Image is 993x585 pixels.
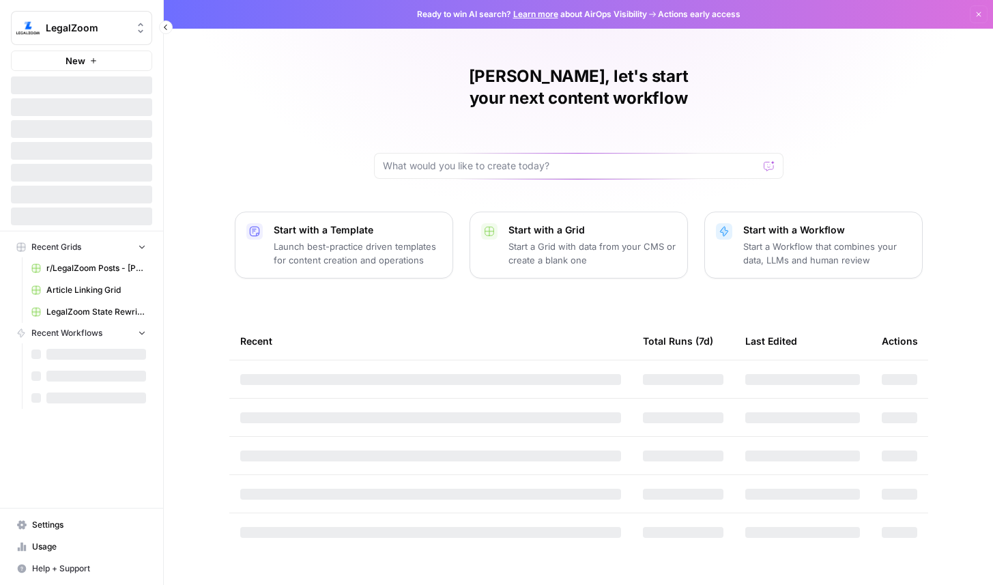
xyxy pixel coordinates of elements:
[417,8,647,20] span: Ready to win AI search? about AirOps Visibility
[16,16,40,40] img: LegalZoom Logo
[240,322,621,360] div: Recent
[66,54,85,68] span: New
[743,240,911,267] p: Start a Workflow that combines your data, LLMs and human review
[31,327,102,339] span: Recent Workflows
[11,323,152,343] button: Recent Workflows
[25,257,152,279] a: r/LegalZoom Posts - [PERSON_NAME]
[743,223,911,237] p: Start with a Workflow
[235,212,453,279] button: Start with a TemplateLaunch best-practice driven templates for content creation and operations
[46,262,146,274] span: r/LegalZoom Posts - [PERSON_NAME]
[470,212,688,279] button: Start with a GridStart a Grid with data from your CMS or create a blank one
[658,8,740,20] span: Actions early access
[643,322,713,360] div: Total Runs (7d)
[374,66,783,109] h1: [PERSON_NAME], let's start your next content workflow
[11,237,152,257] button: Recent Grids
[11,536,152,558] a: Usage
[882,322,918,360] div: Actions
[745,322,797,360] div: Last Edited
[25,279,152,301] a: Article Linking Grid
[32,519,146,531] span: Settings
[46,284,146,296] span: Article Linking Grid
[11,558,152,580] button: Help + Support
[32,562,146,575] span: Help + Support
[46,306,146,318] span: LegalZoom State Rewrites INC
[32,541,146,553] span: Usage
[25,301,152,323] a: LegalZoom State Rewrites INC
[274,240,442,267] p: Launch best-practice driven templates for content creation and operations
[11,51,152,71] button: New
[513,9,558,19] a: Learn more
[274,223,442,237] p: Start with a Template
[46,21,128,35] span: LegalZoom
[11,514,152,536] a: Settings
[508,223,676,237] p: Start with a Grid
[704,212,923,279] button: Start with a WorkflowStart a Workflow that combines your data, LLMs and human review
[11,11,152,45] button: Workspace: LegalZoom
[31,241,81,253] span: Recent Grids
[508,240,676,267] p: Start a Grid with data from your CMS or create a blank one
[383,159,758,173] input: What would you like to create today?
